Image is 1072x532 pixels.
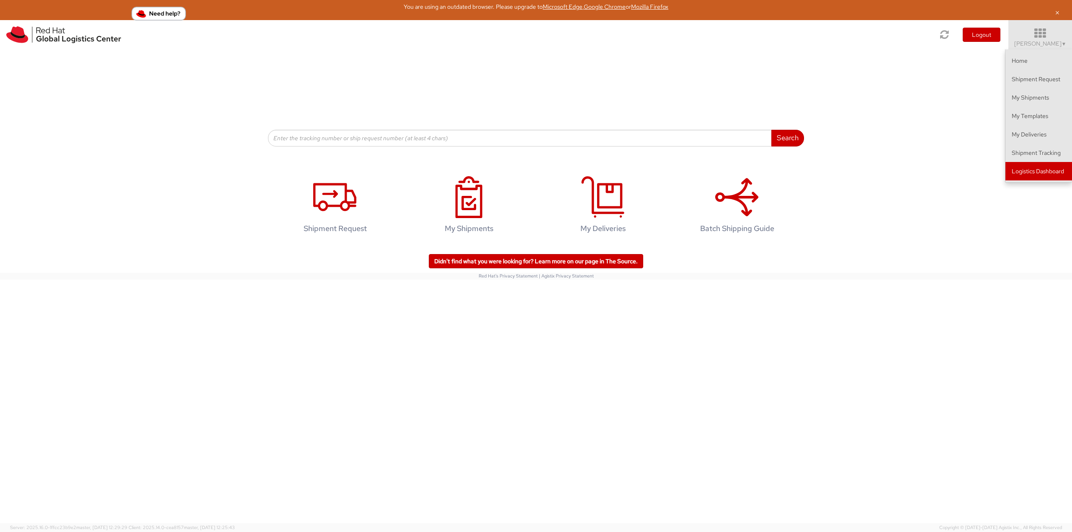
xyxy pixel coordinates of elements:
[281,224,389,233] h4: Shipment Request
[539,273,594,279] a: | Agistix Privacy Statement
[272,167,398,246] a: Shipment Request
[1014,40,1067,47] span: [PERSON_NAME]
[1062,41,1067,47] span: ▼
[1005,70,1072,88] a: Shipment Request
[10,524,127,530] span: Server: 2025.16.0-1ffcc23b9e2
[939,524,1062,531] span: Copyright © [DATE]-[DATE] Agistix Inc., All Rights Reserved
[76,524,127,530] span: master, [DATE] 12:29:29
[429,254,643,268] a: Didn't find what you were looking for? Learn more on our page in The Source.
[129,524,235,530] span: Client: 2025.14.0-cea8157
[543,3,582,10] a: Microsoft Edge
[1005,51,1072,70] a: Home
[415,224,523,233] h4: My Shipments
[1005,144,1072,162] a: Shipment Tracking
[1005,162,1072,180] a: Logistics Dashboard
[674,167,800,246] a: Batch Shipping Guide
[6,26,121,43] img: rh-logistics-00dfa346123c4ec078e1.svg
[406,167,532,246] a: My Shipments
[268,130,772,146] input: Enter the tracking number or ship request number (at least 4 chars)
[479,273,538,279] a: Red Hat's Privacy Statement
[549,224,657,233] h4: My Deliveries
[1005,125,1072,144] a: My Deliveries
[540,167,666,246] a: My Deliveries
[131,7,186,21] button: Need help?
[683,224,791,233] h4: Batch Shipping Guide
[184,524,235,530] span: master, [DATE] 12:25:43
[963,28,1000,42] button: Logout
[631,3,668,10] a: Mozilla Firefox
[584,3,626,10] a: Google Chrome
[1005,88,1072,107] a: My Shipments
[1005,107,1072,125] a: My Templates
[7,3,1065,11] div: You are using an outdated browser. Please upgrade to , or
[771,130,804,146] button: Search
